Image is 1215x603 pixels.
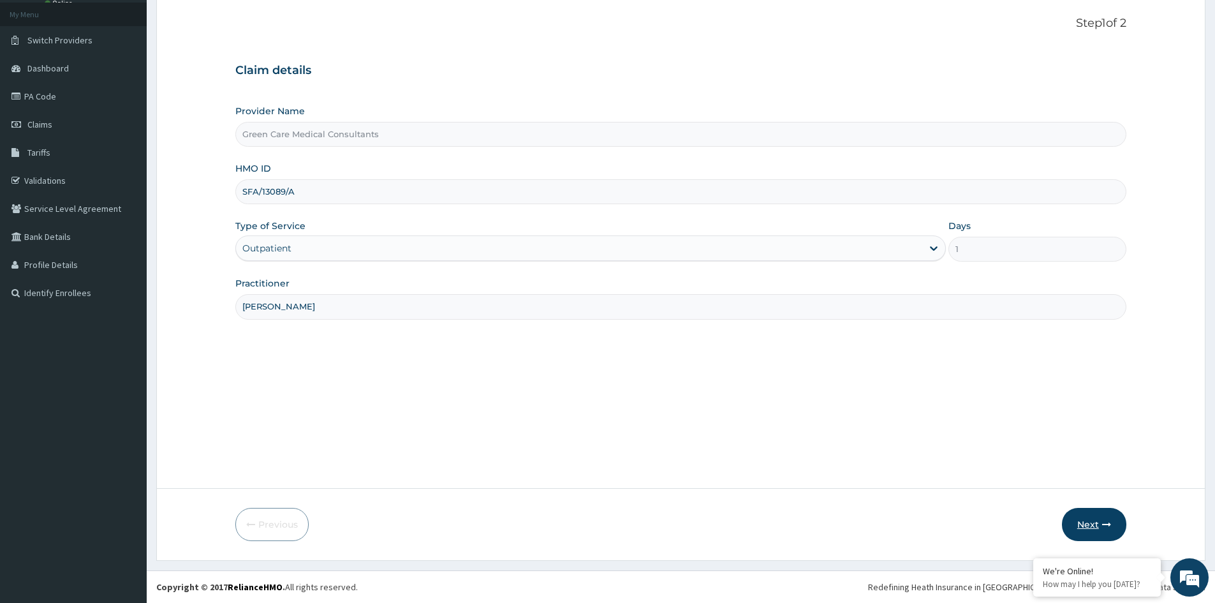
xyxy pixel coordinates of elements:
a: RelianceHMO [228,581,283,593]
label: Provider Name [235,105,305,117]
div: Outpatient [242,242,291,255]
button: Previous [235,508,309,541]
span: We're online! [74,161,176,290]
label: HMO ID [235,162,271,175]
button: Next [1062,508,1126,541]
strong: Copyright © 2017 . [156,581,285,593]
footer: All rights reserved. [147,570,1215,603]
span: Tariffs [27,147,50,158]
span: Claims [27,119,52,130]
img: d_794563401_company_1708531726252_794563401 [24,64,52,96]
h3: Claim details [235,64,1126,78]
div: Minimize live chat window [209,6,240,37]
p: How may I help you today? [1043,579,1151,590]
div: Redefining Heath Insurance in [GEOGRAPHIC_DATA] using Telemedicine and Data Science! [868,581,1205,593]
div: Chat with us now [66,71,214,88]
span: Switch Providers [27,34,92,46]
input: Enter HMO ID [235,179,1126,204]
p: Step 1 of 2 [235,17,1126,31]
input: Enter Name [235,294,1126,319]
div: We're Online! [1043,565,1151,577]
label: Days [948,220,971,232]
label: Type of Service [235,220,306,232]
span: Dashboard [27,63,69,74]
label: Practitioner [235,277,290,290]
textarea: Type your message and hit 'Enter' [6,348,243,393]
